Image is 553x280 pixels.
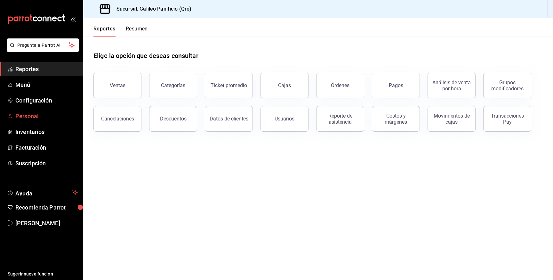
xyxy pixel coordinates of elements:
[432,113,471,125] div: Movimientos de cajas
[15,159,78,168] span: Suscripción
[15,219,78,227] span: [PERSON_NAME]
[205,106,253,132] button: Datos de clientes
[15,96,78,105] span: Configuración
[161,82,185,88] div: Categorías
[93,51,198,61] h1: Elige la opción que deseas consultar
[389,82,403,88] div: Pagos
[275,116,294,122] div: Usuarios
[428,73,476,98] button: Análisis de venta por hora
[372,106,420,132] button: Costos y márgenes
[278,82,291,88] div: Cajas
[487,79,527,92] div: Grupos modificadores
[93,106,141,132] button: Cancelaciones
[126,26,148,37] button: Resumen
[4,46,79,53] a: Pregunta a Parrot AI
[15,143,78,152] span: Facturación
[260,73,309,98] button: Cajas
[483,106,531,132] button: Transacciones Pay
[7,38,79,52] button: Pregunta a Parrot AI
[15,112,78,120] span: Personal
[149,73,197,98] button: Categorías
[111,5,191,13] h3: Sucursal: Galileo Panificio (Qro)
[93,26,116,37] button: Reportes
[372,73,420,98] button: Pagos
[70,17,76,22] button: open_drawer_menu
[211,82,247,88] div: Ticket promedio
[376,113,416,125] div: Costos y márgenes
[15,80,78,89] span: Menú
[93,26,148,37] div: navigation tabs
[205,73,253,98] button: Ticket promedio
[110,82,125,88] div: Ventas
[15,65,78,73] span: Reportes
[432,79,471,92] div: Análisis de venta por hora
[17,42,69,49] span: Pregunta a Parrot AI
[8,271,78,277] span: Sugerir nueva función
[15,128,78,136] span: Inventarios
[487,113,527,125] div: Transacciones Pay
[101,116,134,122] div: Cancelaciones
[316,106,364,132] button: Reporte de asistencia
[320,113,360,125] div: Reporte de asistencia
[160,116,187,122] div: Descuentos
[331,82,349,88] div: Órdenes
[210,116,248,122] div: Datos de clientes
[15,188,69,196] span: Ayuda
[260,106,309,132] button: Usuarios
[15,203,78,212] span: Recomienda Parrot
[428,106,476,132] button: Movimientos de cajas
[483,73,531,98] button: Grupos modificadores
[316,73,364,98] button: Órdenes
[149,106,197,132] button: Descuentos
[93,73,141,98] button: Ventas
